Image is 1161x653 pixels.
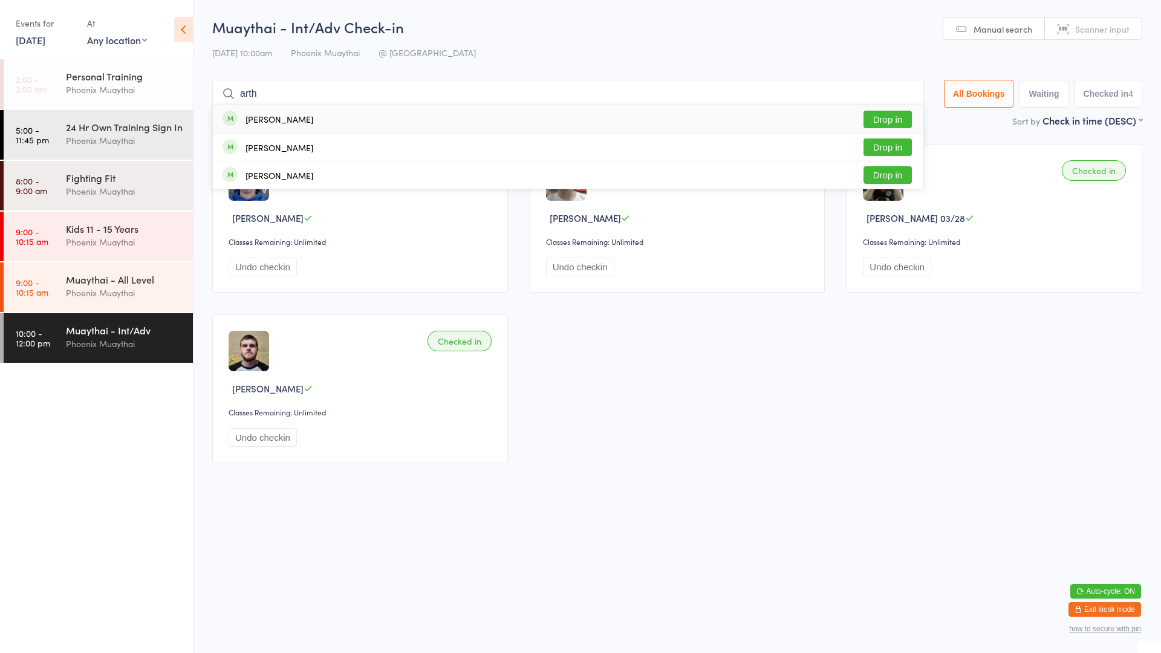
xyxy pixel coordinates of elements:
[1075,80,1143,108] button: Checked in4
[16,125,49,145] time: 5:00 - 11:45 pm
[4,161,193,210] a: 8:00 -9:00 amFighting FitPhoenix Muaythai
[229,258,297,276] button: Undo checkin
[550,212,621,224] span: [PERSON_NAME]
[212,80,924,108] input: Search
[87,33,147,47] div: Any location
[66,286,183,300] div: Phoenix Muaythai
[66,235,183,249] div: Phoenix Muaythai
[863,138,912,156] button: Drop in
[229,331,269,371] img: image1722655087.png
[546,258,614,276] button: Undo checkin
[291,47,360,59] span: Phoenix Muaythai
[546,236,813,247] div: Classes Remaining: Unlimited
[66,70,183,83] div: Personal Training
[16,176,47,195] time: 8:00 - 9:00 am
[66,222,183,235] div: Kids 11 - 15 Years
[4,313,193,363] a: 10:00 -12:00 pmMuaythai - Int/AdvPhoenix Muaythai
[87,13,147,33] div: At
[867,212,965,224] span: [PERSON_NAME] 03/28
[16,328,50,348] time: 10:00 - 12:00 pm
[232,382,304,395] span: [PERSON_NAME]
[232,212,304,224] span: [PERSON_NAME]
[16,74,47,94] time: 2:00 - 3:00 am
[66,134,183,148] div: Phoenix Muaythai
[229,428,297,447] button: Undo checkin
[1070,584,1141,599] button: Auto-cycle: ON
[863,236,1130,247] div: Classes Remaining: Unlimited
[1062,160,1126,181] div: Checked in
[66,171,183,184] div: Fighting Fit
[863,111,912,128] button: Drop in
[4,212,193,261] a: 9:00 -10:15 amKids 11 - 15 YearsPhoenix Muaythai
[1069,625,1141,633] button: how to secure with pin
[229,407,495,417] div: Classes Remaining: Unlimited
[66,323,183,337] div: Muaythai - Int/Adv
[16,278,48,297] time: 9:00 - 10:15 am
[246,114,313,124] div: [PERSON_NAME]
[428,331,492,351] div: Checked in
[66,273,183,286] div: Muaythai - All Level
[246,143,313,152] div: [PERSON_NAME]
[66,83,183,97] div: Phoenix Muaythai
[212,17,1142,37] h2: Muaythai - Int/Adv Check-in
[16,33,45,47] a: [DATE]
[1075,23,1130,35] span: Scanner input
[246,171,313,180] div: [PERSON_NAME]
[212,47,272,59] span: [DATE] 10:00am
[379,47,476,59] span: @ [GEOGRAPHIC_DATA]
[229,236,495,247] div: Classes Remaining: Unlimited
[66,184,183,198] div: Phoenix Muaythai
[4,110,193,160] a: 5:00 -11:45 pm24 Hr Own Training Sign InPhoenix Muaythai
[66,120,183,134] div: 24 Hr Own Training Sign In
[863,258,931,276] button: Undo checkin
[1128,89,1133,99] div: 4
[1042,114,1142,127] div: Check in time (DESC)
[4,59,193,109] a: 2:00 -3:00 amPersonal TrainingPhoenix Muaythai
[1068,602,1141,617] button: Exit kiosk mode
[944,80,1014,108] button: All Bookings
[16,227,48,246] time: 9:00 - 10:15 am
[16,13,75,33] div: Events for
[863,166,912,184] button: Drop in
[974,23,1032,35] span: Manual search
[4,262,193,312] a: 9:00 -10:15 amMuaythai - All LevelPhoenix Muaythai
[1012,115,1040,127] label: Sort by
[66,337,183,351] div: Phoenix Muaythai
[1020,80,1068,108] button: Waiting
